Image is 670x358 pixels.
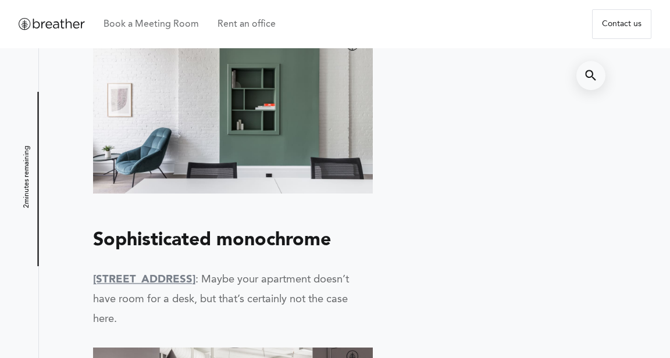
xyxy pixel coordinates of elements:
span: 2 [23,204,30,208]
b: Sophisticated monochrome [93,231,331,250]
img: 450 Broadway Breather Office [93,36,373,194]
h5: minutes remaining [20,90,34,264]
p: : Maybe your apartment doesn’t have room for a desk, but that’s certainly not the case here. [93,270,373,329]
a: [STREET_ADDRESS] [93,274,195,285]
